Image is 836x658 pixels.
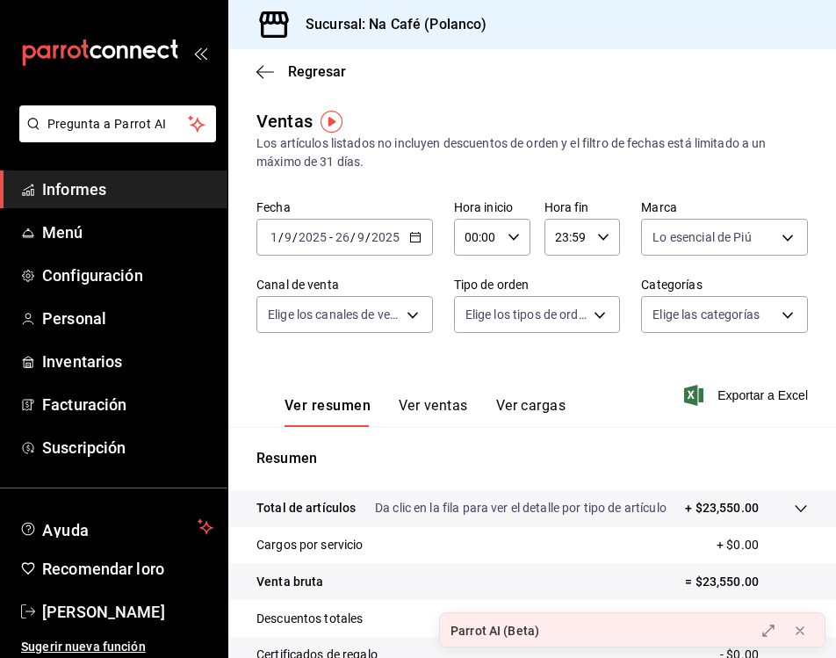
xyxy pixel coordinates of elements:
font: Los artículos listados no incluyen descuentos de orden y el filtro de fechas está limitado a un m... [256,136,766,169]
font: Hora inicio [454,200,513,214]
font: Facturación [42,395,126,414]
font: Elige las categorías [652,307,760,322]
input: -- [270,230,278,244]
font: Categorías [641,278,702,292]
font: Ventas [256,111,313,132]
font: Menú [42,223,83,242]
font: Sucursal: Na Café (Polanco) [306,16,487,33]
input: ---- [371,230,400,244]
font: - [329,230,333,244]
font: Informes [42,180,106,199]
font: Tipo de orden [454,278,530,292]
button: Pregunta a Parrot AI [19,105,216,142]
font: / [278,230,284,244]
font: [PERSON_NAME] [42,603,165,621]
font: Total de artículos [256,501,356,515]
font: Canal de venta [256,278,339,292]
font: Venta bruta [256,575,323,589]
font: Lo esencial de Piú [652,230,751,244]
font: + $0.00 [717,538,759,552]
font: + $23,550.00 [685,501,759,515]
font: Cargos por servicio [256,538,364,552]
font: Sugerir nueva función [21,640,146,654]
font: Configuración [42,266,143,285]
font: Ver resumen [285,397,371,414]
div: pestañas de navegación [285,396,566,427]
button: Exportar a Excel [688,385,808,406]
a: Pregunta a Parrot AI [12,127,216,146]
font: Suscripción [42,438,126,457]
font: Personal [42,309,106,328]
font: / [292,230,298,244]
font: Parrot AI (Beta) [450,624,539,638]
font: Pregunta a Parrot AI [47,117,167,131]
font: Ver cargas [496,397,566,414]
font: Elige los canales de venta [268,307,408,322]
font: Resumen [256,450,317,466]
font: Inventarios [42,352,122,371]
img: Marcador de información sobre herramientas [321,111,342,133]
font: Ver ventas [399,397,468,414]
font: Da clic en la fila para ver el detalle por tipo de artículo [375,501,667,515]
font: Elige los tipos de orden [465,307,592,322]
font: Marca [641,200,677,214]
font: Regresar [288,63,346,80]
font: Fecha [256,200,291,214]
font: Hora fin [544,200,589,214]
input: -- [335,230,350,244]
input: -- [357,230,365,244]
input: ---- [298,230,328,244]
input: -- [284,230,292,244]
font: = $23,550.00 [685,575,759,589]
font: Recomendar loro [42,560,164,578]
font: Descuentos totales [256,611,363,625]
font: / [350,230,356,244]
button: Regresar [256,63,346,80]
font: Ayuda [42,521,90,539]
font: Exportar a Excel [717,388,808,402]
font: / [365,230,371,244]
font: - $0.00 [720,611,759,625]
button: abrir_cajón_menú [193,46,207,60]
